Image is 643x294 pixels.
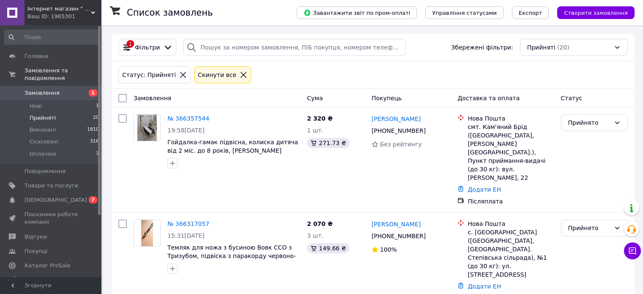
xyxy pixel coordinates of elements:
[30,126,56,134] span: Виконані
[25,89,60,97] span: Замовлення
[624,242,641,259] button: Чат з покупцем
[27,13,101,20] div: Ваш ID: 1965301
[451,43,513,52] span: Збережені фільтри:
[87,126,99,134] span: 1810
[183,39,406,56] input: Пошук за номером замовлення, ПІБ покупця, номером телефону, Email, номером накладної
[457,95,520,102] span: Доставка та оплата
[549,9,635,16] a: Створити замовлення
[25,67,101,82] span: Замовлення та повідомлення
[30,138,58,146] span: Скасовані
[167,244,296,268] a: Темляк для ножа з бусиною Вовк ССО з Тризубом, підвіска з паракорду червоно-чорний, бусина латунь
[561,95,583,102] span: Статус
[96,150,99,158] span: 3
[25,262,70,269] span: Каталог ProSale
[25,233,47,241] span: Відгуки
[25,182,78,190] span: Товари та послуги
[468,186,501,193] a: Додати ЕН
[93,114,99,122] span: 20
[196,70,238,80] div: Cкинути все
[432,10,497,16] span: Управління статусами
[25,247,47,255] span: Покупці
[141,220,153,246] img: Фото товару
[564,10,628,16] span: Створити замовлення
[25,52,48,60] span: Головна
[89,196,97,203] span: 7
[167,115,209,122] a: № 366357544
[307,95,323,102] span: Cума
[297,6,417,19] button: Завантажити звіт по пром-оплаті
[370,125,427,137] div: [PHONE_NUMBER]
[372,115,421,123] a: [PERSON_NAME]
[25,211,78,226] span: Показники роботи компанії
[307,127,323,134] span: 1 шт.
[25,168,66,175] span: Повідомлення
[468,220,554,228] div: Нова Пошта
[425,6,503,19] button: Управління статусами
[512,6,549,19] button: Експорт
[30,114,56,122] span: Прийняті
[527,43,555,52] span: Прийняті
[307,115,333,122] span: 2 320 ₴
[307,138,349,148] div: 271.73 ₴
[307,220,333,227] span: 2 070 ₴
[468,123,554,182] div: смт. Кам'яний Брід ([GEOGRAPHIC_DATA], [PERSON_NAME][GEOGRAPHIC_DATA].), Пункт приймання-видачі (...
[468,197,554,206] div: Післяплата
[372,220,421,228] a: [PERSON_NAME]
[380,141,422,148] span: Без рейтингу
[134,114,161,141] a: Фото товару
[557,6,635,19] button: Створити замовлення
[167,220,209,227] a: № 366317057
[167,232,205,239] span: 15:31[DATE]
[27,5,91,13] span: Інтернет магазин " Лавка рукоділля "
[468,283,501,290] a: Додати ЕН
[568,223,610,233] div: Прийнято
[167,127,205,134] span: 19:58[DATE]
[307,243,349,253] div: 149.66 ₴
[25,276,54,284] span: Аналітика
[468,228,554,279] div: с. [GEOGRAPHIC_DATA] ([GEOGRAPHIC_DATA], [GEOGRAPHIC_DATA]. Степівська сільрада), №1 (до 30 кг): ...
[120,70,178,80] div: Статус: Прийняті
[30,150,56,158] span: Оплачені
[25,196,87,204] span: [DEMOGRAPHIC_DATA]
[519,10,542,16] span: Експорт
[167,139,298,162] a: Гойдалка-гамак підвісна, колиска дитяча від 2 міс. до 8 років, [PERSON_NAME] трансформер, стійка ...
[134,95,171,102] span: Замовлення
[127,8,213,18] h1: Список замовлень
[370,230,427,242] div: [PHONE_NUMBER]
[468,114,554,123] div: Нова Пошта
[96,102,99,110] span: 1
[372,95,402,102] span: Покупець
[137,115,157,141] img: Фото товару
[89,89,97,96] span: 1
[304,9,410,16] span: Завантажити звіт по пром-оплаті
[135,43,160,52] span: Фільтри
[557,44,569,51] span: (20)
[90,138,99,146] span: 316
[30,102,42,110] span: Нові
[380,246,397,253] span: 100%
[4,30,100,45] input: Пошук
[307,232,323,239] span: 3 шт.
[134,220,161,247] a: Фото товару
[568,118,610,127] div: Прийнято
